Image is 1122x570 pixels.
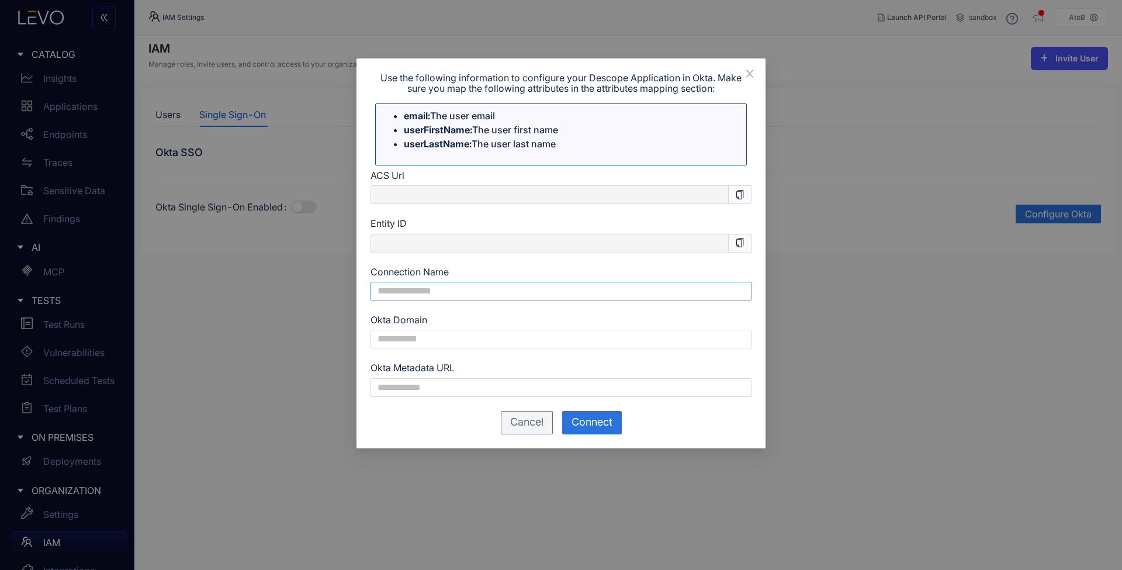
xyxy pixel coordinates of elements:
label: Entity ID [370,218,407,229]
label: Connection Name [370,267,449,277]
li: The user first name [404,123,742,137]
button: Connect [562,411,622,434]
input: Okta Metadata URL [370,378,752,397]
li: The user email [404,109,742,123]
button: Cancel [501,411,553,434]
span: close [744,68,755,79]
strong: userFirstName: [404,124,472,136]
label: Okta Metadata URL [370,362,455,373]
span: Connect [572,416,612,429]
span: Cancel [510,416,543,429]
button: Close [734,58,766,90]
input: Okta Domain [370,330,752,348]
span: copy [735,238,744,247]
p: Use the following information to configure your Descope Application in Okta. Make sure you map th... [370,72,752,94]
label: ACS Url [370,170,404,181]
strong: userLastName: [404,138,472,150]
label: Okta Domain [370,315,427,325]
input: Connection Name [370,282,752,300]
span: copy [735,190,744,199]
li: The user last name [404,137,742,151]
strong: email: [404,110,430,122]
